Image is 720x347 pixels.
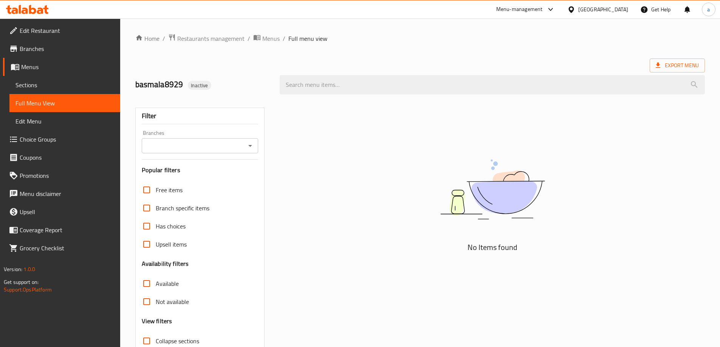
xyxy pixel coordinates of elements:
a: Edit Restaurant [3,22,120,40]
span: Export Menu [650,59,705,72]
span: Menu disclaimer [20,189,114,198]
span: Full Menu View [15,99,114,108]
a: Restaurants management [168,34,245,43]
span: Grocery Checklist [20,244,114,253]
span: Choice Groups [20,135,114,144]
h3: Availability filters [142,259,189,268]
span: 1.0.0 [23,264,35,274]
span: Collapse sections [156,336,199,345]
span: Promotions [20,171,114,180]
a: Full Menu View [9,94,120,112]
a: Coverage Report [3,221,120,239]
span: Sections [15,80,114,89]
span: Available [156,279,179,288]
li: / [248,34,250,43]
span: Edit Restaurant [20,26,114,35]
span: Upsell [20,207,114,216]
span: Menus [21,62,114,71]
span: Export Menu [656,61,699,70]
span: Free items [156,185,183,194]
a: Coupons [3,148,120,167]
a: Menus [253,34,280,43]
h2: basmala8929 [135,79,271,90]
span: Inactive [188,82,211,89]
img: dish.svg [398,139,587,239]
h3: Popular filters [142,166,259,174]
span: Upsell items [156,240,187,249]
li: / [283,34,285,43]
nav: breadcrumb [135,34,705,43]
h5: No Items found [398,241,587,253]
span: Branch specific items [156,204,209,213]
a: Sections [9,76,120,94]
span: Get support on: [4,277,39,287]
a: Edit Menu [9,112,120,130]
li: / [163,34,165,43]
span: Coupons [20,153,114,162]
a: Home [135,34,159,43]
span: Edit Menu [15,117,114,126]
span: a [707,5,710,14]
a: Menu disclaimer [3,185,120,203]
div: [GEOGRAPHIC_DATA] [578,5,628,14]
div: Filter [142,108,259,124]
span: Full menu view [288,34,327,43]
span: Restaurants management [177,34,245,43]
span: Menus [262,34,280,43]
a: Grocery Checklist [3,239,120,257]
a: Branches [3,40,120,58]
span: Not available [156,297,189,306]
div: Menu-management [496,5,543,14]
a: Upsell [3,203,120,221]
h3: View filters [142,317,172,325]
a: Menus [3,58,120,76]
input: search [280,75,705,94]
a: Promotions [3,167,120,185]
span: Coverage Report [20,225,114,234]
span: Version: [4,264,22,274]
div: Inactive [188,81,211,90]
span: Branches [20,44,114,53]
a: Support.OpsPlatform [4,285,52,295]
a: Choice Groups [3,130,120,148]
button: Open [245,140,255,151]
span: Has choices [156,222,186,231]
